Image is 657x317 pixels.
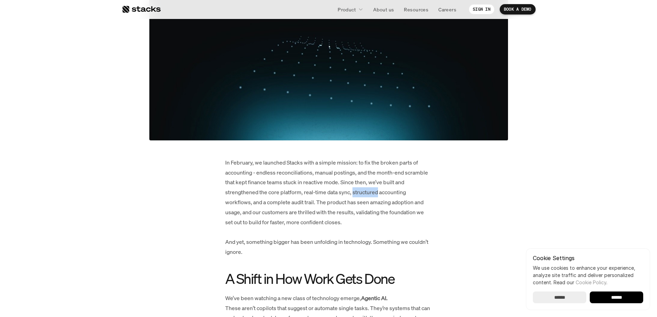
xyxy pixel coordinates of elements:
[500,4,536,14] a: BOOK A DEMO
[338,6,356,13] p: Product
[404,6,428,13] p: Resources
[225,158,432,257] p: In February, we launched Stacks with a simple mission: to fix the broken parts of accounting - en...
[434,3,460,16] a: Careers
[225,271,432,286] h2: A Shift in How Work Gets Done
[400,3,432,16] a: Resources
[373,6,394,13] p: About us
[533,255,643,261] p: Cookie Settings
[504,7,531,12] p: BOOK A DEMO
[369,3,398,16] a: About us
[438,6,456,13] p: Careers
[533,264,643,286] p: We use cookies to enhance your experience, analyze site traffic and deliver personalized content.
[576,279,606,285] a: Cookie Policy
[81,131,112,136] a: Privacy Policy
[554,279,607,285] span: Read our .
[473,7,490,12] p: SIGN IN
[469,4,495,14] a: SIGN IN
[361,294,388,302] strong: Agentic AI.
